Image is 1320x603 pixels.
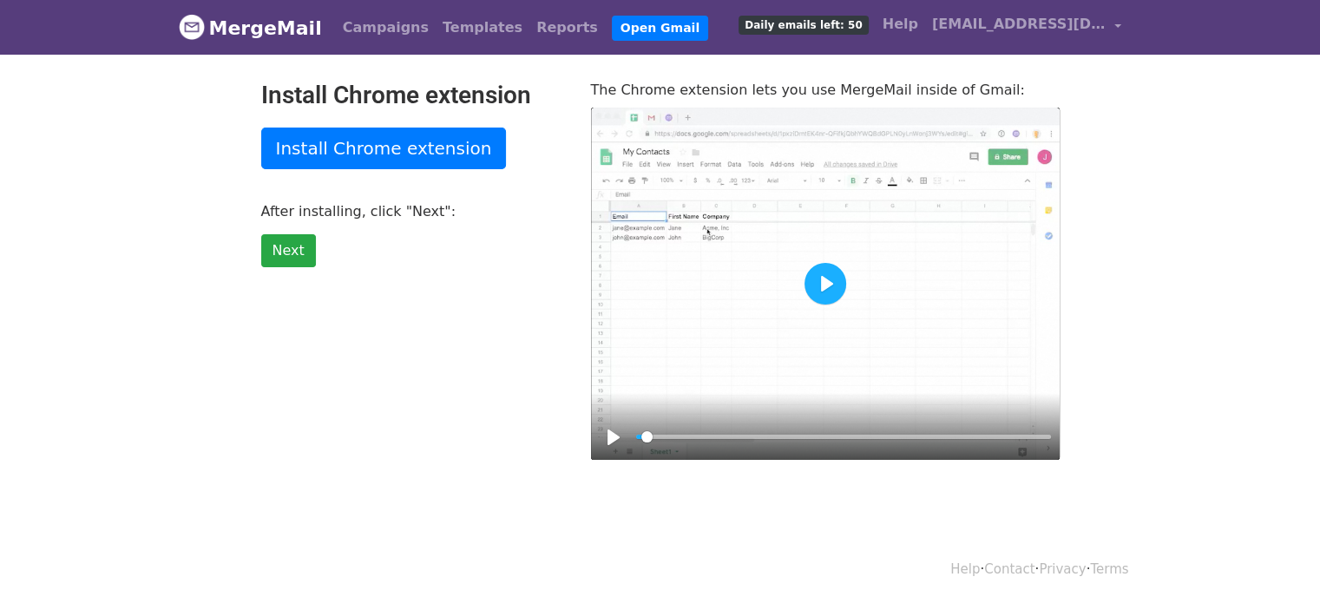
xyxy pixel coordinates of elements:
[591,81,1060,99] p: The Chrome extension lets you use MergeMail inside of Gmail:
[1233,520,1320,603] iframe: Chat Widget
[179,14,205,40] img: MergeMail logo
[179,10,322,46] a: MergeMail
[436,10,529,45] a: Templates
[261,128,507,169] a: Install Chrome extension
[600,423,627,451] button: Play
[336,10,436,45] a: Campaigns
[925,7,1128,48] a: [EMAIL_ADDRESS][DOMAIN_NAME]
[950,561,980,577] a: Help
[732,7,875,42] a: Daily emails left: 50
[984,561,1034,577] a: Contact
[804,263,846,305] button: Play
[529,10,605,45] a: Reports
[261,234,316,267] a: Next
[1233,520,1320,603] div: Widget chat
[612,16,708,41] a: Open Gmail
[1090,561,1128,577] a: Terms
[636,429,1051,445] input: Seek
[739,16,868,35] span: Daily emails left: 50
[932,14,1106,35] span: [EMAIL_ADDRESS][DOMAIN_NAME]
[261,81,565,110] h2: Install Chrome extension
[261,202,565,220] p: After installing, click "Next":
[876,7,925,42] a: Help
[1039,561,1086,577] a: Privacy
